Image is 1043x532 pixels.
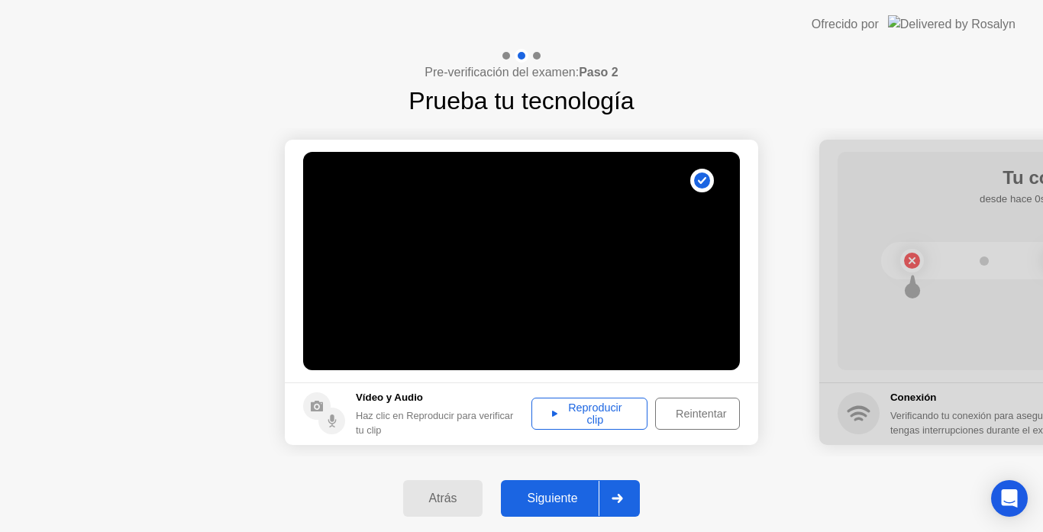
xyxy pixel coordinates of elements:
[579,66,618,79] b: Paso 2
[403,480,483,517] button: Atrás
[537,401,642,426] div: Reproducir clip
[356,390,524,405] h5: Vídeo y Audio
[991,480,1028,517] div: Open Intercom Messenger
[660,408,741,420] div: Reintentar
[501,480,640,517] button: Siguiente
[408,82,634,119] h1: Prueba tu tecnología
[531,398,647,430] button: Reproducir clip
[356,408,524,437] div: Haz clic en Reproducir para verificar tu clip
[408,492,479,505] div: Atrás
[812,15,879,34] div: Ofrecido por
[888,15,1016,33] img: Delivered by Rosalyn
[425,63,618,82] h4: Pre-verificación del examen:
[505,492,599,505] div: Siguiente
[655,398,740,430] button: Reintentar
